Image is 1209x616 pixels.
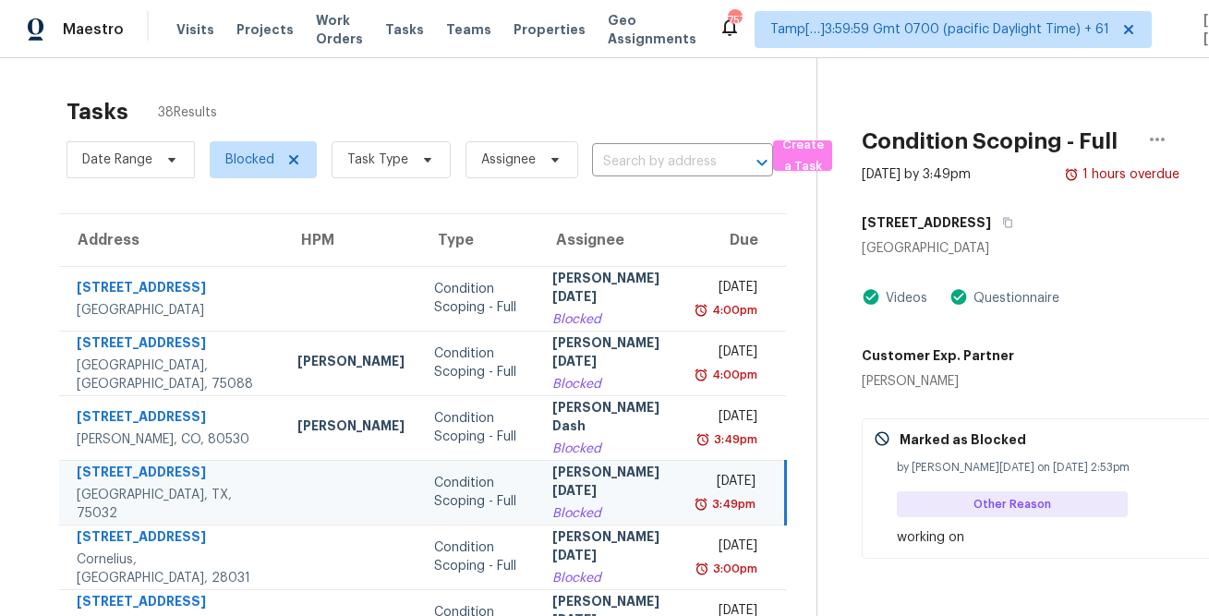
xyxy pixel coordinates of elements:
[862,132,1118,151] h2: Condition Scoping - Full
[77,430,268,449] div: [PERSON_NAME], CO, 80530
[862,165,971,184] div: [DATE] by 3:49pm
[552,504,674,523] div: Blocked
[949,287,968,307] img: Artifact Present Icon
[710,430,757,449] div: 3:49pm
[552,527,674,569] div: [PERSON_NAME][DATE]
[297,417,405,440] div: [PERSON_NAME]
[708,495,756,513] div: 3:49pm
[749,150,775,175] button: Open
[316,11,363,48] span: Work Orders
[703,343,756,366] div: [DATE]
[434,474,523,511] div: Condition Scoping - Full
[552,569,674,587] div: Blocked
[552,269,674,310] div: [PERSON_NAME][DATE]
[385,23,424,36] span: Tasks
[77,356,268,393] div: [GEOGRAPHIC_DATA], [GEOGRAPHIC_DATA], 75088
[709,560,757,578] div: 3:00pm
[552,375,674,393] div: Blocked
[1064,165,1079,184] img: Overdue Alarm Icon
[688,214,785,266] th: Due
[900,430,1026,449] p: Marked as Blocked
[176,20,214,39] span: Visits
[225,151,274,169] span: Blocked
[77,278,268,301] div: [STREET_ADDRESS]
[694,301,708,320] img: Overdue Alarm Icon
[552,398,674,440] div: [PERSON_NAME] Dash
[703,472,756,495] div: [DATE]
[82,151,152,169] span: Date Range
[538,214,689,266] th: Assignee
[770,20,1109,39] span: Tamp[…]3:59:59 Gmt 0700 (pacific Daylight Time) + 61
[862,239,1179,258] div: [GEOGRAPHIC_DATA]
[77,301,268,320] div: [GEOGRAPHIC_DATA]
[703,278,756,301] div: [DATE]
[552,333,674,375] div: [PERSON_NAME][DATE]
[77,592,268,615] div: [STREET_ADDRESS]
[158,103,217,122] span: 38 Results
[63,20,124,39] span: Maestro
[347,151,408,169] span: Task Type
[481,151,536,169] span: Assignee
[694,495,708,513] img: Overdue Alarm Icon
[973,495,1058,513] span: Other Reason
[862,213,991,232] h5: [STREET_ADDRESS]
[77,486,268,523] div: [GEOGRAPHIC_DATA], TX, 75032
[773,140,832,171] button: Create a Task
[552,310,674,329] div: Blocked
[695,430,710,449] img: Overdue Alarm Icon
[434,344,523,381] div: Condition Scoping - Full
[592,148,721,176] input: Search by address
[514,20,586,39] span: Properties
[991,206,1016,239] button: Copy Address
[59,214,283,266] th: Address
[434,409,523,446] div: Condition Scoping - Full
[236,20,294,39] span: Projects
[434,280,523,317] div: Condition Scoping - Full
[703,537,756,560] div: [DATE]
[874,430,890,447] img: Gray Cancel Icon
[283,214,419,266] th: HPM
[695,560,709,578] img: Overdue Alarm Icon
[434,538,523,575] div: Condition Scoping - Full
[728,11,741,30] div: 757
[77,463,268,486] div: [STREET_ADDRESS]
[66,103,128,121] h2: Tasks
[446,20,491,39] span: Teams
[782,135,823,177] span: Create a Task
[552,463,674,504] div: [PERSON_NAME][DATE]
[862,287,880,307] img: Artifact Present Icon
[862,346,1014,365] h5: Customer Exp. Partner
[1079,165,1179,184] div: 1 hours overdue
[968,289,1059,308] div: Questionnaire
[77,333,268,356] div: [STREET_ADDRESS]
[77,407,268,430] div: [STREET_ADDRESS]
[708,301,757,320] div: 4:00pm
[862,372,1014,391] div: [PERSON_NAME]
[77,550,268,587] div: Cornelius, [GEOGRAPHIC_DATA], 28031
[419,214,538,266] th: Type
[708,366,757,384] div: 4:00pm
[608,11,696,48] span: Geo Assignments
[77,527,268,550] div: [STREET_ADDRESS]
[297,352,405,375] div: [PERSON_NAME]
[552,440,674,458] div: Blocked
[694,366,708,384] img: Overdue Alarm Icon
[880,289,927,308] div: Videos
[703,407,756,430] div: [DATE]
